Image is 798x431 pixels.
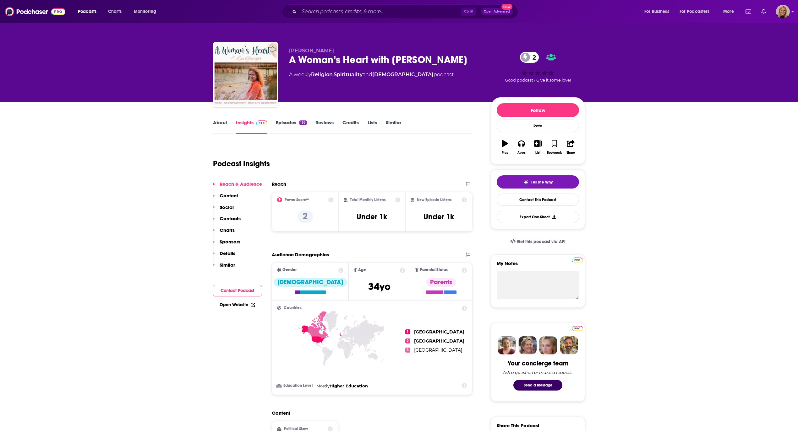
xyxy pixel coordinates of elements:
[315,120,334,134] a: Reviews
[517,239,566,244] span: Get this podcast via API
[311,72,333,77] a: Religion
[272,181,286,187] h2: Reach
[680,7,710,16] span: For Podcasters
[220,193,238,199] p: Content
[530,136,546,158] button: List
[414,347,462,353] span: [GEOGRAPHIC_DATA]
[289,48,334,54] span: [PERSON_NAME]
[298,210,313,223] p: 2
[78,7,96,16] span: Podcasts
[497,103,579,117] button: Follow
[420,268,448,272] span: Parental Status
[723,7,734,16] span: More
[743,6,754,17] a: Show notifications dropdown
[426,278,456,287] div: Parents
[572,326,583,331] img: Podchaser Pro
[358,268,366,272] span: Age
[675,7,719,17] button: open menu
[5,6,65,18] a: Podchaser - Follow, Share and Rate Podcasts
[220,181,262,187] p: Reach & Audience
[424,212,454,221] h3: Under 1k
[213,193,238,204] button: Content
[288,4,524,19] div: Search podcasts, credits, & more...
[129,7,164,17] button: open menu
[299,120,307,125] div: 138
[220,250,235,256] p: Details
[497,136,513,158] button: Play
[491,48,585,87] div: 2Good podcast? Give it some love!
[572,257,583,263] a: Pro website
[481,8,513,15] button: Open AdvancedNew
[284,427,308,431] h2: Political Skew
[363,72,372,77] span: and
[497,194,579,206] a: Contact This Podcast
[386,120,401,134] a: Similar
[274,278,347,287] div: [DEMOGRAPHIC_DATA]
[513,136,529,158] button: Apps
[776,5,790,19] span: Logged in as avansolkema
[372,72,434,77] a: [DEMOGRAPHIC_DATA]
[276,120,307,134] a: Episodes138
[502,151,508,155] div: Play
[503,370,573,375] div: Ask a question or make a request.
[497,211,579,223] button: Export One-Sheet
[572,325,583,331] a: Pro website
[572,258,583,263] img: Podchaser Pro
[520,52,539,63] a: 2
[461,8,476,16] span: Ctrl K
[405,348,410,353] span: 3
[285,198,309,202] h2: Power Score™
[334,72,363,77] a: Spirituality
[213,227,235,239] button: Charts
[284,306,302,310] span: Countries
[236,120,267,134] a: InsightsPodchaser Pro
[644,7,669,16] span: For Business
[220,302,255,307] a: Open Website
[547,151,562,155] div: Bookmark
[546,136,562,158] button: Bookmark
[213,262,235,274] button: Similar
[220,215,241,221] p: Contacts
[497,423,539,428] h3: Share This Podcast
[282,268,297,272] span: Gender
[330,383,368,388] span: Higher Education
[357,212,387,221] h3: Under 1k
[759,6,768,17] a: Show notifications dropdown
[213,239,240,250] button: Sponsors
[414,338,464,344] span: [GEOGRAPHIC_DATA]
[531,180,553,185] span: Tell Me Why
[417,198,451,202] h2: New Episode Listens
[776,5,790,19] img: User Profile
[405,338,410,343] span: 2
[560,336,578,354] img: Jon Profile
[498,336,516,354] img: Sydney Profile
[505,234,571,249] a: Get this podcast via API
[220,204,234,210] p: Social
[484,10,510,13] span: Open Advanced
[214,43,277,106] img: A Woman’s Heart with Lisa Granger
[277,384,314,388] h3: Education Level
[497,175,579,189] button: tell me why sparkleTell Me Why
[535,151,540,155] div: List
[272,410,467,416] h2: Content
[134,7,156,16] span: Monitoring
[497,120,579,132] div: Rate
[368,120,377,134] a: Lists
[256,120,267,125] img: Podchaser Pro
[640,7,677,17] button: open menu
[719,7,742,17] button: open menu
[220,239,240,245] p: Sponsors
[220,227,235,233] p: Charts
[526,52,539,63] span: 2
[501,4,513,10] span: New
[213,120,227,134] a: About
[342,120,359,134] a: Credits
[220,262,235,268] p: Similar
[368,280,391,293] span: 34 yo
[213,215,241,227] button: Contacts
[289,71,454,78] div: A weekly podcast
[108,7,122,16] span: Charts
[104,7,125,17] a: Charts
